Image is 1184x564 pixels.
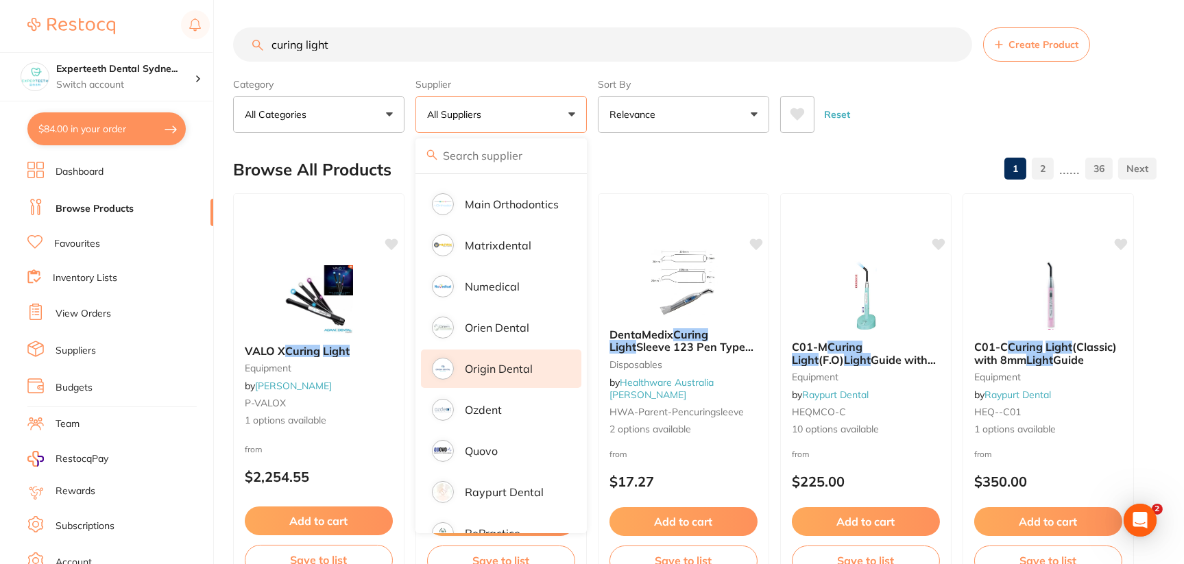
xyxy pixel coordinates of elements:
[245,363,393,373] small: equipment
[802,389,869,401] a: Raypurt Dental
[245,414,393,428] span: 1 options available
[434,360,452,378] img: Origin Dental
[974,449,992,459] span: from
[415,138,587,173] input: Search supplier
[1008,39,1078,50] span: Create Product
[974,406,1021,418] span: HEQ--C01
[792,406,846,418] span: HEQMCO-C
[255,380,332,392] a: [PERSON_NAME]
[27,18,115,34] img: Restocq Logo
[792,340,827,354] span: C01-M
[1046,340,1072,354] em: Light
[56,165,104,179] a: Dashboard
[27,112,186,145] button: $84.00 in your order
[609,359,758,370] small: Disposables
[465,486,544,498] p: Raypurt Dental
[56,307,111,321] a: View Orders
[792,353,819,367] em: Light
[434,195,452,213] img: Main Orthodontics
[427,108,487,121] p: All Suppliers
[1008,340,1043,354] em: Curing
[1152,504,1163,515] span: 2
[984,389,1051,401] a: Raypurt Dental
[245,344,285,358] span: VALO X
[1085,155,1113,182] a: 36
[974,341,1122,366] b: C01-C Curing Light (Classic) with 8mm Light Guide
[465,198,559,210] p: Main Orthodontics
[609,507,758,536] button: Add to cart
[245,108,312,121] p: All Categories
[56,344,96,358] a: Suppliers
[609,376,714,401] span: by
[1059,161,1080,177] p: ......
[465,404,502,416] p: Ozdent
[974,423,1122,437] span: 1 options available
[465,239,531,252] p: Matrixdental
[53,271,117,285] a: Inventory Lists
[792,423,940,437] span: 10 options available
[434,524,452,542] img: RePractice
[974,340,1117,366] span: (Classic) with 8mm
[609,340,753,366] span: Sleeve 123 Pen Type 500/Box
[609,376,714,401] a: Healthware Australia [PERSON_NAME]
[598,78,769,90] label: Sort By
[233,96,404,133] button: All Categories
[233,78,404,90] label: Category
[1026,353,1053,367] em: Light
[820,96,854,133] button: Reset
[27,451,108,467] a: RestocqPay
[609,340,636,354] em: Light
[274,265,363,334] img: VALO X Curing Light
[245,506,393,535] button: Add to cart
[639,249,728,317] img: DentaMedix Curing Light Sleeve 123 Pen Type 500/Box
[56,485,95,498] a: Rewards
[609,328,758,354] b: DentaMedix Curing Light Sleeve 123 Pen Type 500/Box
[465,363,533,375] p: Origin Dental
[465,527,520,539] p: RePractice
[56,417,80,431] a: Team
[21,63,49,90] img: Experteeth Dental Sydney CBD
[1004,155,1026,182] a: 1
[974,474,1122,489] p: $350.00
[465,445,498,457] p: Quovo
[792,449,810,459] span: from
[415,96,587,133] button: All Suppliers
[792,353,936,379] span: Guide with USB Charger
[974,340,1008,354] span: C01-C
[285,344,320,358] em: Curing
[827,340,862,354] em: Curing
[792,389,869,401] span: by
[245,380,332,392] span: by
[819,353,844,367] span: (F.O)
[609,423,758,437] span: 2 options available
[974,371,1122,382] small: Equipment
[245,469,393,485] p: $2,254.55
[461,149,562,174] p: [PERSON_NAME] International
[673,328,708,341] em: Curing
[792,507,940,536] button: Add to cart
[434,401,452,419] img: Ozdent
[56,519,114,533] a: Subscriptions
[56,452,108,466] span: RestocqPay
[1032,155,1054,182] a: 2
[609,108,661,121] p: Relevance
[27,451,44,467] img: RestocqPay
[609,449,627,459] span: from
[974,507,1122,536] button: Add to cart
[983,27,1090,62] button: Create Product
[56,78,195,92] p: Switch account
[974,389,1051,401] span: by
[1053,353,1084,367] span: Guide
[1124,504,1157,537] div: Open Intercom Messenger
[434,278,452,295] img: Numedical
[434,442,452,460] img: Quovo
[1004,261,1093,330] img: C01-C Curing Light (Classic) with 8mm Light Guide
[434,236,452,254] img: Matrixdental
[609,406,744,418] span: HWA-parent-pencuringsleeve
[245,345,393,357] b: VALO X Curing Light
[844,353,871,367] em: Light
[434,483,452,501] img: Raypurt Dental
[465,321,529,334] p: Orien dental
[792,371,940,382] small: Equipment
[821,261,910,330] img: C01-M Curing Light (F.O) Light Guide with USB Charger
